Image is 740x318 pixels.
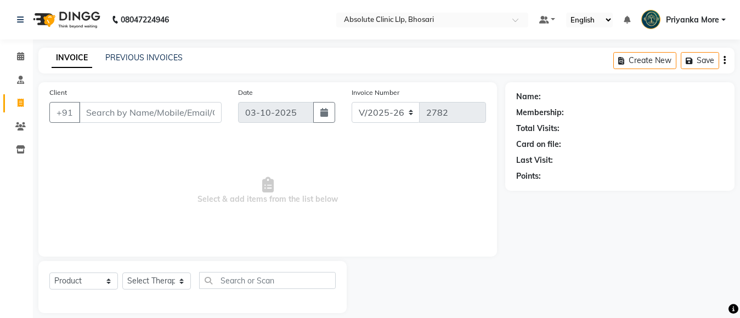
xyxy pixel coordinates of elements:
[199,272,336,289] input: Search or Scan
[121,4,169,35] b: 08047224946
[681,52,719,69] button: Save
[28,4,103,35] img: logo
[352,88,399,98] label: Invoice Number
[641,10,660,29] img: Priyanka More
[516,171,541,182] div: Points:
[516,91,541,103] div: Name:
[666,14,719,26] span: Priyanka More
[79,102,222,123] input: Search by Name/Mobile/Email/Code
[516,107,564,118] div: Membership:
[49,136,486,246] span: Select & add items from the list below
[49,88,67,98] label: Client
[613,52,676,69] button: Create New
[105,53,183,63] a: PREVIOUS INVOICES
[52,48,92,68] a: INVOICE
[49,102,80,123] button: +91
[516,155,553,166] div: Last Visit:
[516,139,561,150] div: Card on file:
[238,88,253,98] label: Date
[516,123,560,134] div: Total Visits:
